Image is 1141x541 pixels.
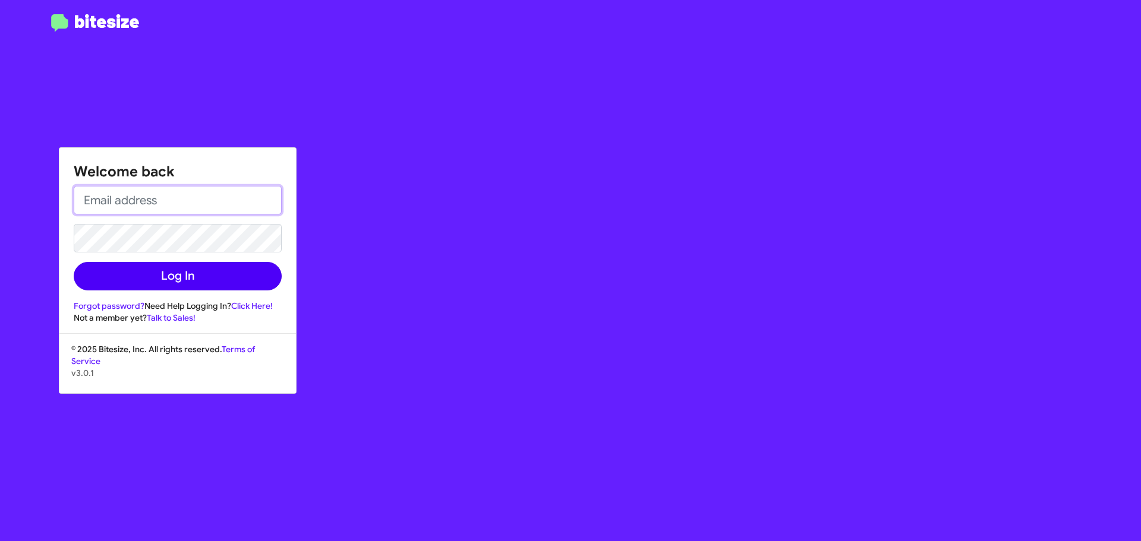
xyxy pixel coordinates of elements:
input: Email address [74,186,282,214]
div: © 2025 Bitesize, Inc. All rights reserved. [59,343,296,393]
a: Forgot password? [74,300,144,311]
h1: Welcome back [74,162,282,181]
div: Need Help Logging In? [74,300,282,312]
a: Click Here! [231,300,273,311]
a: Talk to Sales! [147,312,196,323]
p: v3.0.1 [71,367,284,379]
button: Log In [74,262,282,290]
div: Not a member yet? [74,312,282,324]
